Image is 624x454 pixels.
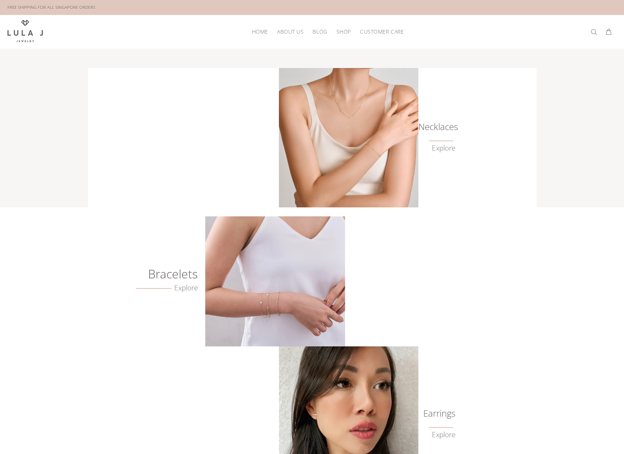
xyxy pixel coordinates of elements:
[248,26,273,37] a: HOME
[313,29,327,34] span: Blog
[7,3,95,12] div: FREE SHIPPING FOR ALL SINGAPORE ORDERS
[252,29,268,34] span: HOME
[432,144,455,152] a: Explore
[360,29,404,34] span: Customer Care
[432,430,455,439] a: Explore
[273,26,308,37] a: About Us
[113,270,198,278] h6: Bracelets
[205,216,345,346] img: Crafted Gold Bracelets from Lula J Jewelry
[336,29,351,34] span: Shop
[418,410,455,417] a: Earrings
[279,68,418,207] img: Lula J Gold Necklaces Collection
[356,26,404,37] a: Customer Care
[136,284,198,292] a: Explore
[308,26,332,37] a: Blog
[418,123,455,130] h6: Necklaces
[332,26,356,37] a: Shop
[277,29,304,34] span: About Us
